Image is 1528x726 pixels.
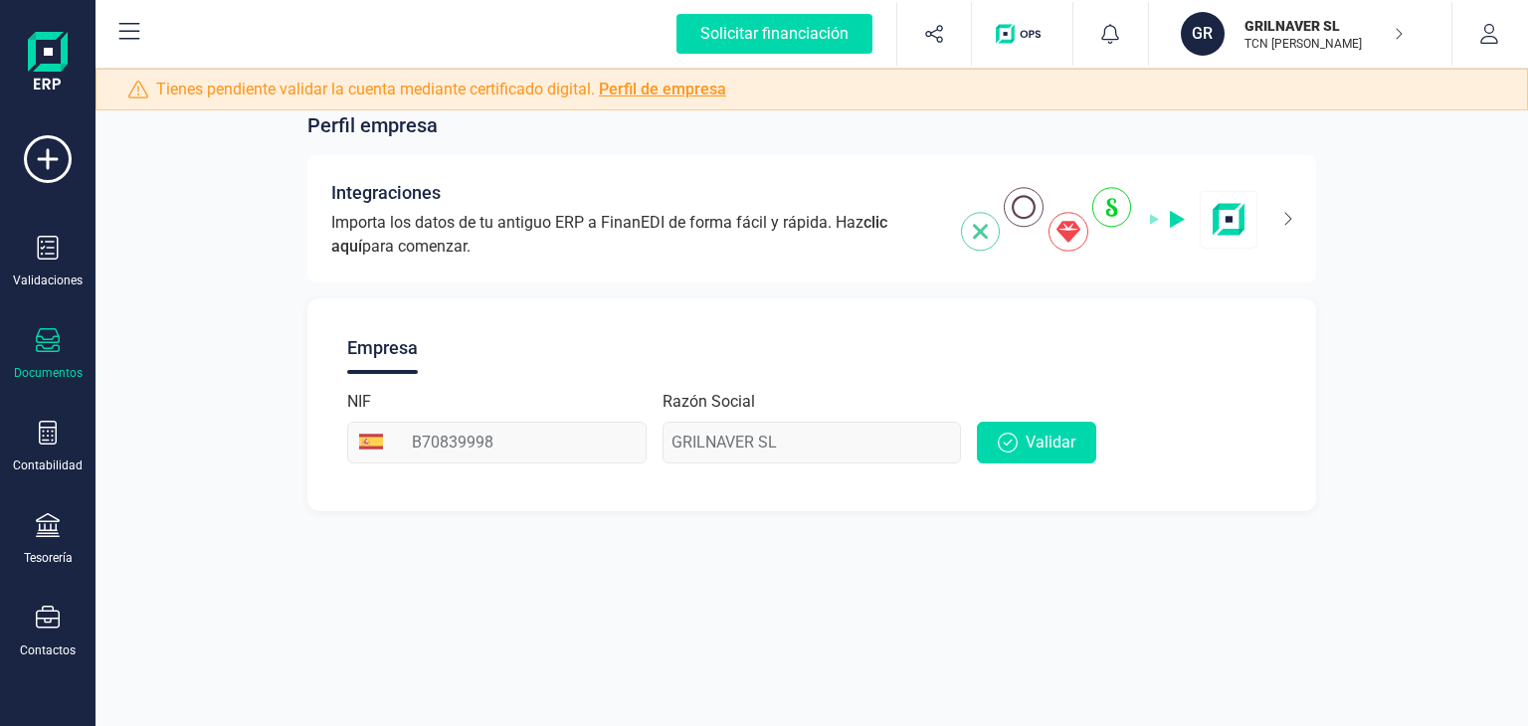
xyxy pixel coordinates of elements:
[676,14,872,54] div: Solicitar financiación
[1026,431,1075,454] span: Validar
[20,642,76,658] div: Contactos
[1244,36,1404,52] p: TCN [PERSON_NAME]
[653,2,896,66] button: Solicitar financiación
[1244,16,1404,36] p: GRILNAVER SL
[347,390,371,414] label: NIF
[961,187,1258,252] img: integrations-img
[14,365,83,381] div: Documentos
[663,390,755,414] label: Razón Social
[13,272,83,288] div: Validaciones
[24,550,73,566] div: Tesorería
[331,211,937,259] span: Importa los datos de tu antiguo ERP a FinanEDI de forma fácil y rápida. Haz para comenzar.
[996,24,1049,44] img: Logo de OPS
[28,32,68,95] img: Logo Finanedi
[599,80,726,98] a: Perfil de empresa
[984,2,1060,66] button: Logo de OPS
[307,111,438,139] span: Perfil empresa
[1173,2,1428,66] button: GRGRILNAVER SLTCN [PERSON_NAME]
[347,322,418,374] div: Empresa
[977,422,1096,463] button: Validar
[1181,12,1225,56] div: GR
[331,179,441,207] span: Integraciones
[156,78,726,101] span: Tienes pendiente validar la cuenta mediante certificado digital.
[13,457,83,473] div: Contabilidad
